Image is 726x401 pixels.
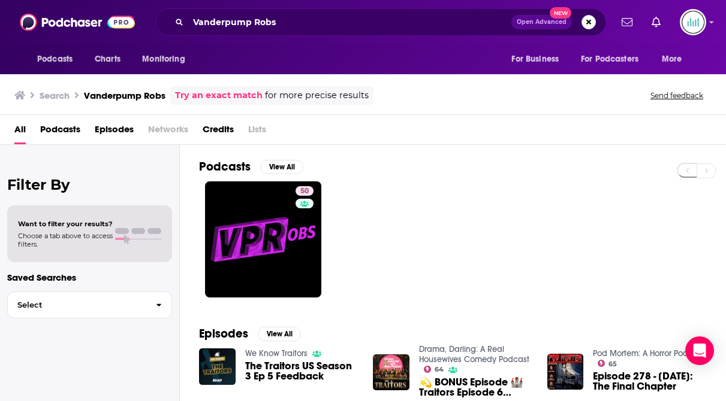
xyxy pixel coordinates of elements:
[647,12,665,32] a: Show notifications dropdown
[296,186,314,196] a: 50
[134,48,200,71] button: open menu
[155,8,606,36] div: Search podcasts, credits, & more...
[435,367,444,372] span: 64
[29,48,88,71] button: open menu
[40,120,80,144] a: Podcasts
[7,291,172,318] button: Select
[199,326,248,341] h2: Episodes
[199,326,301,341] a: EpisodesView All
[547,354,584,390] img: Episode 278 - Friday the 13th: The Final Chapter
[95,120,134,144] a: Episodes
[188,13,511,32] input: Search podcasts, credits, & more...
[14,120,26,144] a: All
[148,120,188,144] span: Networks
[199,159,303,174] a: PodcastsView All
[142,51,185,68] span: Monitoring
[593,371,707,391] span: Episode 278 - [DATE]: The Final Chapter
[87,48,128,71] a: Charts
[175,89,263,102] a: Try an exact match
[18,232,113,248] span: Choose a tab above to access filters.
[424,366,444,373] a: 64
[419,344,529,364] a: Drama, Darling: A Real Housewives Comedy Podcast
[245,348,308,359] a: We Know Traitors
[205,181,321,297] a: 50
[84,90,165,101] h3: Vanderpump Robs
[199,159,251,174] h2: Podcasts
[581,51,638,68] span: For Podcasters
[647,90,707,101] button: Send feedback
[511,51,559,68] span: For Business
[617,12,637,32] a: Show notifications dropdown
[248,120,266,144] span: Lists
[680,9,706,35] img: User Profile
[203,120,234,144] a: Credits
[245,361,359,381] a: The Traitors US Season 3 Ep 5 Feedback
[662,51,682,68] span: More
[598,360,617,367] a: 65
[260,160,303,174] button: View All
[8,301,146,309] span: Select
[373,354,409,391] img: 💫 BONUS Episode 🏰 Traitors Episode 6 Recap
[199,348,236,385] img: The Traitors US Season 3 Ep 5 Feedback
[593,348,704,359] a: Pod Mortem: A Horror Podcast
[653,48,697,71] button: open menu
[300,186,309,198] span: 50
[20,11,135,34] img: Podchaser - Follow, Share and Rate Podcasts
[608,361,617,367] span: 65
[40,90,70,101] h3: Search
[265,89,369,102] span: for more precise results
[95,51,121,68] span: Charts
[593,371,707,391] a: Episode 278 - Friday the 13th: The Final Chapter
[680,9,706,35] button: Show profile menu
[550,7,571,19] span: New
[503,48,574,71] button: open menu
[419,377,533,397] a: 💫 BONUS Episode 🏰 Traitors Episode 6 Recap
[680,9,706,35] span: Logged in as podglomerate
[517,19,567,25] span: Open Advanced
[37,51,73,68] span: Podcasts
[7,176,172,193] h2: Filter By
[18,220,113,228] span: Want to filter your results?
[685,336,714,365] div: Open Intercom Messenger
[573,48,656,71] button: open menu
[511,15,572,29] button: Open AdvancedNew
[258,327,301,341] button: View All
[7,272,172,283] p: Saved Searches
